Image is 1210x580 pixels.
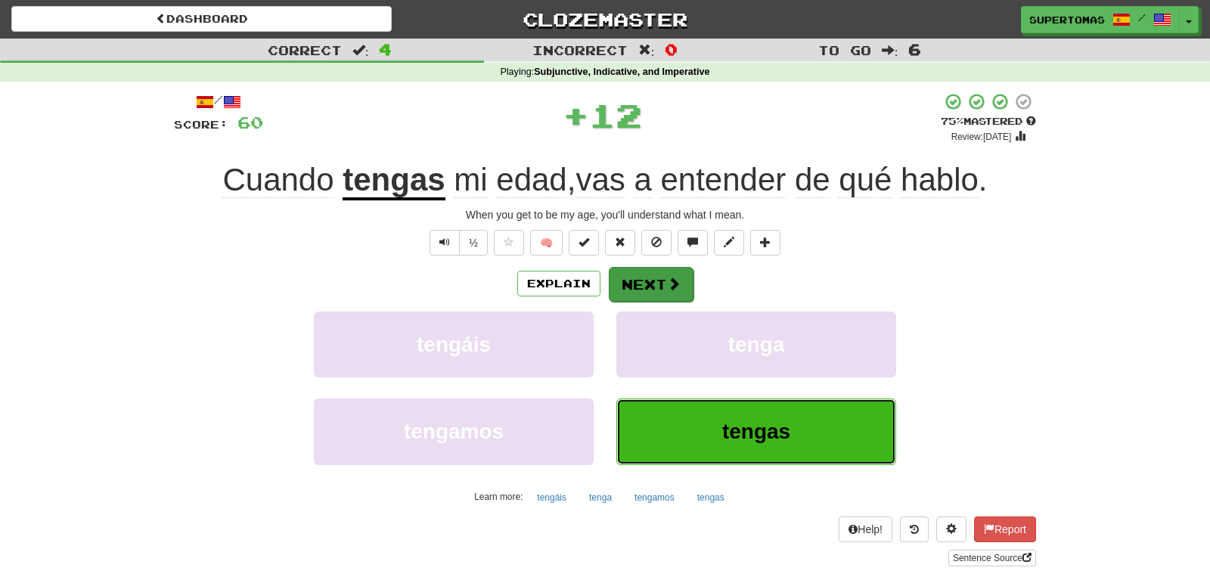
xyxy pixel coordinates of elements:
[379,40,392,58] span: 4
[722,420,790,443] span: tengas
[839,516,892,542] button: Help!
[626,486,683,509] button: tengamos
[343,162,445,200] u: tengas
[454,162,487,198] span: mi
[494,230,524,256] button: Favorite sentence (alt+f)
[616,312,896,377] button: tenga
[641,230,672,256] button: Ignore sentence (alt+i)
[532,42,628,57] span: Incorrect
[414,6,795,33] a: Clozemaster
[665,40,678,58] span: 0
[660,162,786,198] span: entender
[605,230,635,256] button: Reset to 0% Mastered (alt+r)
[430,230,460,256] button: Play sentence audio (ctl+space)
[678,230,708,256] button: Discuss sentence (alt+u)
[750,230,780,256] button: Add to collection (alt+a)
[314,312,594,377] button: tengáis
[941,115,963,127] span: 75 %
[581,486,620,509] button: tenga
[589,96,642,134] span: 12
[882,44,898,57] span: :
[496,162,566,198] span: edad
[728,333,785,356] span: tenga
[974,516,1036,542] button: Report
[714,230,744,256] button: Edit sentence (alt+d)
[174,207,1036,222] div: When you get to be my age, you'll understand what I mean.
[445,162,988,198] span: , .
[689,486,733,509] button: tengas
[314,399,594,464] button: tengamos
[609,267,693,302] button: Next
[616,399,896,464] button: tengas
[795,162,830,198] span: de
[268,42,342,57] span: Correct
[517,271,600,296] button: Explain
[948,550,1036,566] a: Sentence Source
[11,6,392,32] a: Dashboard
[1138,12,1146,23] span: /
[951,132,1012,142] small: Review: [DATE]
[1021,6,1180,33] a: SuperTomas /
[529,486,575,509] button: tengáis
[576,162,625,198] span: vas
[530,230,563,256] button: 🧠
[352,44,369,57] span: :
[404,420,504,443] span: tengamos
[941,115,1036,129] div: Mastered
[534,67,709,77] strong: Subjunctive, Indicative, and Imperative
[174,118,228,131] span: Score:
[474,492,523,502] small: Learn more:
[569,230,599,256] button: Set this sentence to 100% Mastered (alt+m)
[237,113,263,132] span: 60
[417,333,491,356] span: tengáis
[900,516,929,542] button: Round history (alt+y)
[839,162,892,198] span: qué
[222,162,334,198] span: Cuando
[901,162,979,198] span: hablo
[459,230,488,256] button: ½
[638,44,655,57] span: :
[427,230,488,256] div: Text-to-speech controls
[634,162,651,198] span: a
[1029,13,1105,26] span: SuperTomas
[174,92,263,111] div: /
[563,92,589,138] span: +
[908,40,921,58] span: 6
[818,42,871,57] span: To go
